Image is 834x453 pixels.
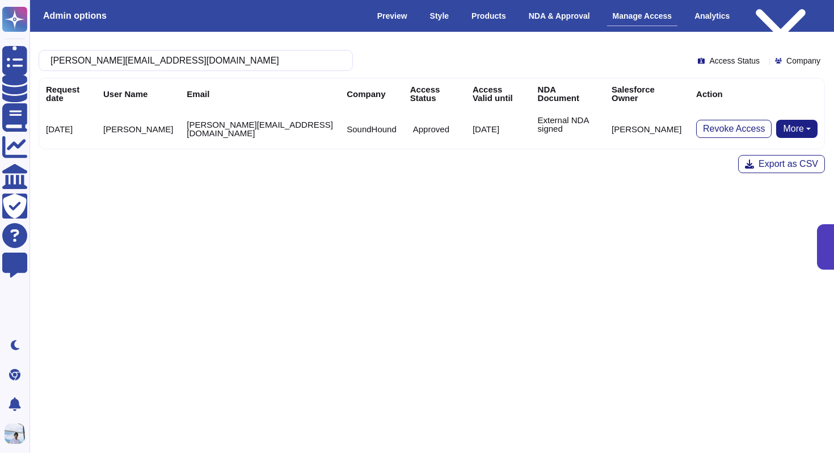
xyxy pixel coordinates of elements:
span: Company [786,57,820,65]
div: Analytics [689,6,735,26]
input: Search by keywords [45,51,341,70]
th: Email [180,78,340,109]
th: NDA Document [531,78,605,109]
th: Company [340,78,403,109]
button: user [2,421,33,446]
td: [PERSON_NAME] [96,109,180,149]
td: [DATE] [466,109,531,149]
div: Style [424,6,454,26]
th: Action [689,78,824,109]
div: Manage Access [607,6,678,26]
td: [PERSON_NAME][EMAIL_ADDRESS][DOMAIN_NAME] [180,109,340,149]
h3: Admin options [43,10,107,21]
p: Approved [413,125,449,133]
th: Request date [39,78,96,109]
span: Export as CSV [759,160,818,169]
th: User Name [96,78,180,109]
td: SoundHound [340,109,403,149]
span: Revoke Access [703,124,765,133]
div: NDA & Approval [523,6,596,26]
div: Preview [372,6,413,26]
th: Salesforce Owner [605,78,689,109]
button: More [776,120,818,138]
th: Access Status [403,78,466,109]
p: External NDA signed [538,116,598,133]
button: Revoke Access [696,120,772,138]
span: Access Status [709,57,760,65]
td: [PERSON_NAME] [605,109,689,149]
img: user [5,423,25,444]
th: Access Valid until [466,78,531,109]
td: [DATE] [39,109,96,149]
div: Products [466,6,512,26]
button: Export as CSV [738,155,825,173]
